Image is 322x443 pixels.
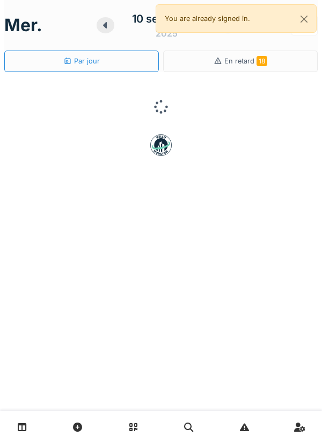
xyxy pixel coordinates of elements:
[132,11,202,27] div: 10 septembre
[292,5,316,33] button: Close
[63,56,100,66] div: Par jour
[257,56,267,66] span: 18
[156,4,317,33] div: You are already signed in.
[224,57,267,65] span: En retard
[4,15,42,35] h1: mer.
[156,27,178,40] div: 2025
[150,134,172,156] img: badge-BVDL4wpA.svg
